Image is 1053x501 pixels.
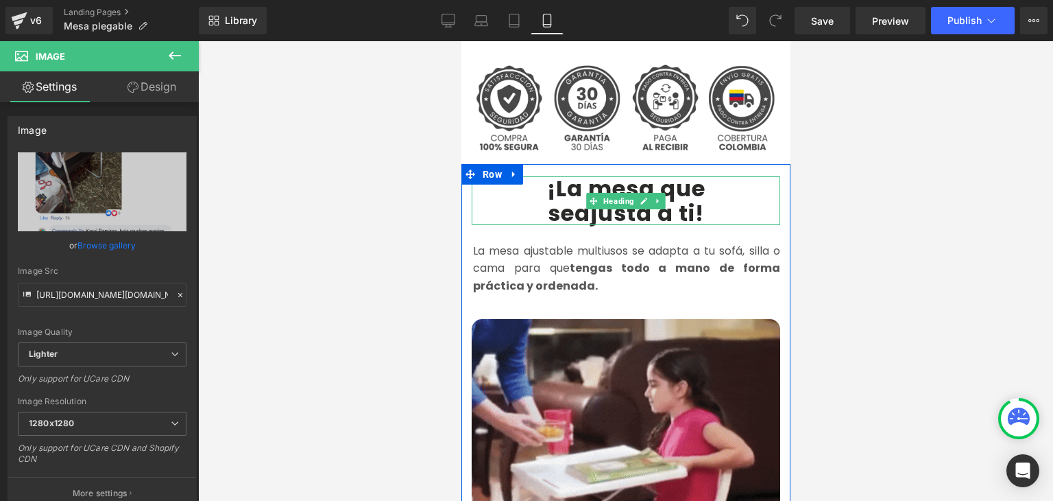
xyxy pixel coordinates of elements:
[465,7,498,34] a: Laptop
[27,12,45,30] div: v6
[762,7,789,34] button: Redo
[12,219,319,253] strong: tengas todo a mano de forma práctica y ordenada.
[44,123,62,143] a: Expand / Collapse
[73,487,128,500] p: More settings
[12,202,319,253] font: La mesa ajustable multiusos se adapta a tu sofá, silla o cama para que
[86,156,113,187] b: se
[225,14,257,27] span: Library
[86,132,244,163] b: ¡La mesa que
[5,7,53,34] a: v6
[102,71,202,102] a: Design
[234,156,243,187] b: !
[64,21,132,32] span: Mesa plegable
[811,14,834,28] span: Save
[18,373,186,393] div: Only support for UCare CDN
[18,238,186,253] div: or
[18,123,44,143] span: Row
[947,15,982,26] span: Publish
[29,349,58,359] b: Lighter
[931,7,1015,34] button: Publish
[18,443,186,474] div: Only support for UCare CDN and Shopify CDN
[432,7,465,34] a: Desktop
[113,156,234,187] b: ajusta a ti
[190,152,204,168] a: Expand / Collapse
[498,7,531,34] a: Tablet
[18,327,186,337] div: Image Quality
[18,397,186,406] div: Image Resolution
[139,152,175,168] span: Heading
[64,7,199,18] a: Landing Pages
[77,233,136,257] a: Browse gallery
[531,7,564,34] a: Mobile
[18,283,186,307] input: Link
[199,7,267,34] a: New Library
[1006,454,1039,487] div: Open Intercom Messenger
[18,117,47,136] div: Image
[36,51,65,62] span: Image
[872,14,909,28] span: Preview
[856,7,925,34] a: Preview
[29,418,74,428] b: 1280x1280
[18,266,186,276] div: Image Src
[729,7,756,34] button: Undo
[1020,7,1048,34] button: More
